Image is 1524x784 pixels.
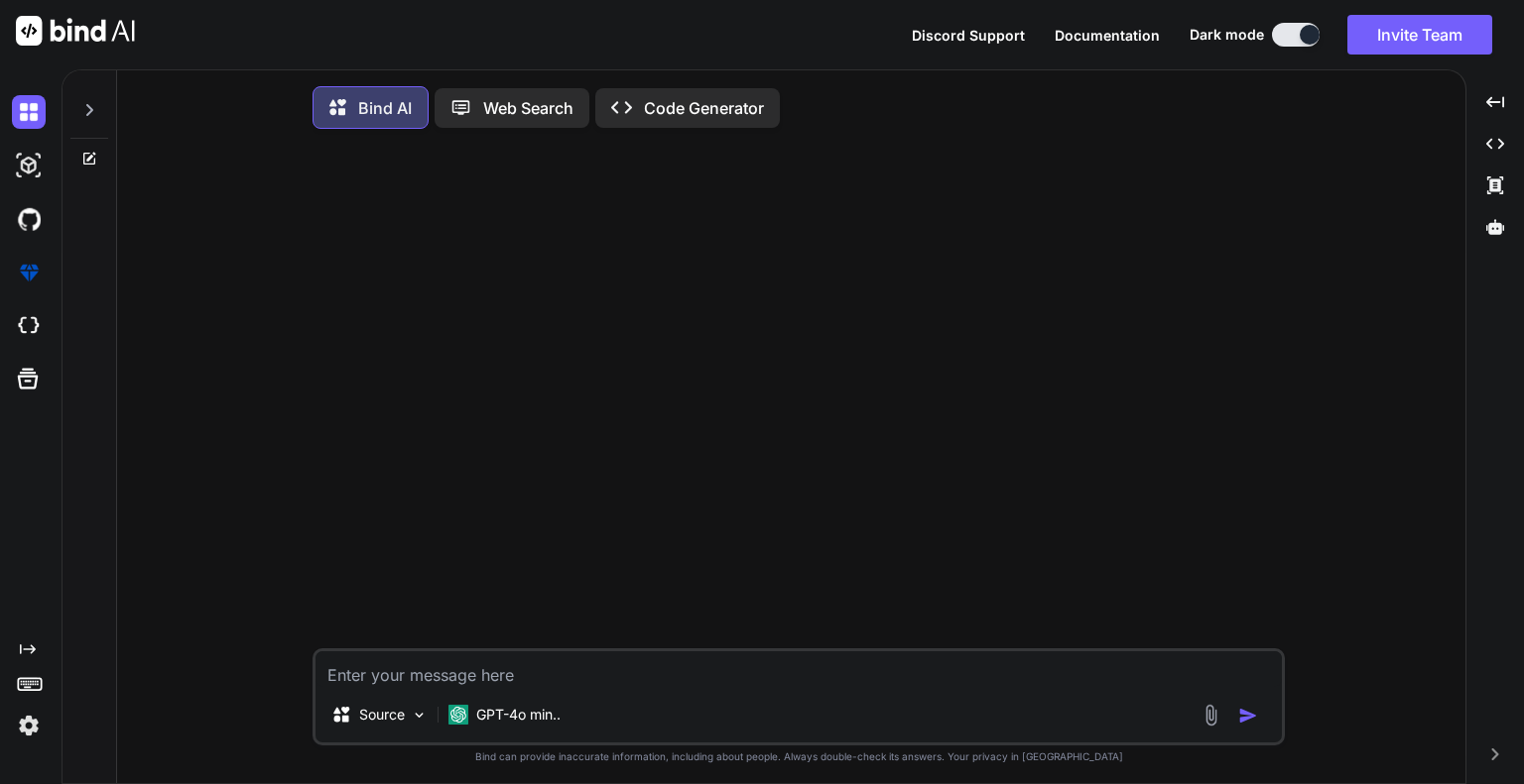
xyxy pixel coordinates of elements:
img: Bind AI [16,16,135,46]
button: Discord Support [912,25,1025,46]
p: Bind AI [358,96,412,120]
img: darkAi-studio [12,149,46,182]
img: settings [12,709,46,742]
img: githubDark [12,202,46,236]
span: Discord Support [912,27,1025,44]
img: cloudideIcon [12,309,46,343]
img: premium [12,256,46,289]
img: attachment [1200,704,1222,727]
img: darkChat [12,95,46,129]
p: Web Search [483,96,573,120]
button: Invite Team [1347,15,1492,55]
span: Documentation [1055,27,1160,44]
img: GPT-4o mini [448,705,468,725]
p: Bind can provide inaccurate information, including about people. Always double-check its answers.... [313,749,1285,764]
img: Pick Models [411,707,428,724]
p: GPT-4o min.. [476,705,561,725]
button: Documentation [1055,25,1160,46]
p: Source [359,705,405,725]
span: Dark mode [1190,25,1264,45]
p: Code Generator [644,96,764,120]
img: icon [1238,706,1258,726]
